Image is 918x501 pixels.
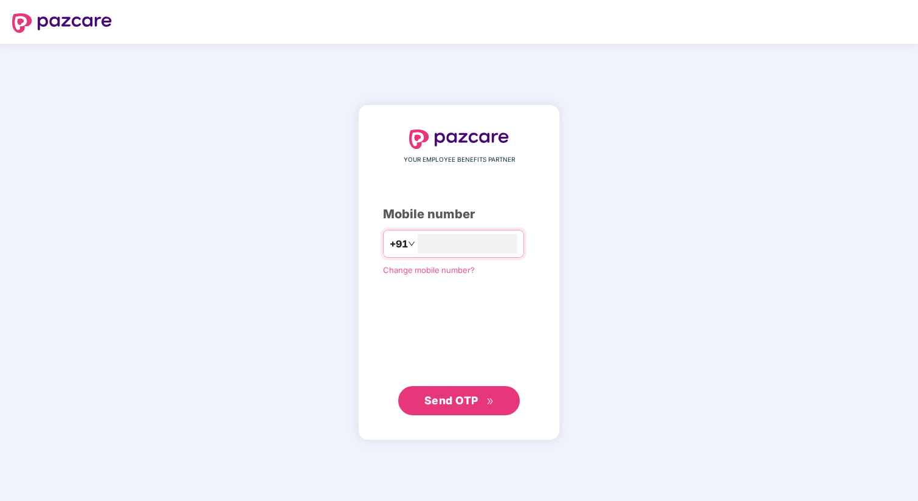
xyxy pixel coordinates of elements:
[390,237,408,252] span: +91
[408,240,415,247] span: down
[409,130,509,149] img: logo
[12,13,112,33] img: logo
[398,386,520,415] button: Send OTPdouble-right
[486,398,494,406] span: double-right
[383,205,535,224] div: Mobile number
[383,265,475,275] a: Change mobile number?
[424,394,478,407] span: Send OTP
[404,155,515,165] span: YOUR EMPLOYEE BENEFITS PARTNER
